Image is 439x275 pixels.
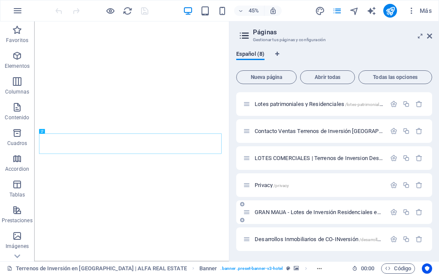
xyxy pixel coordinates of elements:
[236,49,265,61] span: Español (8)
[332,6,342,16] i: Páginas (Ctrl+Alt+S)
[252,209,386,215] div: GRAN MAUA - Lotes de Inversión Residenciales en [GEOGRAPHIC_DATA]
[362,75,428,80] span: Todas las opciones
[415,154,423,162] div: Eliminar
[236,51,432,67] div: Pestañas de idiomas
[390,181,397,189] div: Configuración
[5,63,30,70] p: Elementos
[252,128,386,134] div: Contacto Ventas Terrenos de Inversión [GEOGRAPHIC_DATA]
[403,100,410,108] div: Duplicar
[403,127,410,135] div: Duplicar
[269,7,277,15] i: Al redimensionar, ajustar el nivel de zoom automáticamente para ajustarse al dispositivo elegido.
[415,127,423,135] div: Eliminar
[300,70,355,84] button: Abrir todas
[403,154,410,162] div: Duplicar
[390,236,397,243] div: Configuración
[403,209,410,216] div: Duplicar
[332,6,342,16] button: pages
[390,209,397,216] div: Configuración
[315,6,325,16] i: Diseño (Ctrl+Alt+Y)
[361,263,374,274] span: 00 00
[199,263,217,274] span: Haz clic para seleccionar y doble clic para editar
[381,263,415,274] button: Código
[253,36,415,44] h3: Gestionar tus páginas y configuración
[274,183,289,188] span: /privacy
[407,6,432,15] span: Más
[7,263,187,274] a: Haz clic para cancelar la selección y doble clic para abrir páginas
[415,209,423,216] div: Eliminar
[9,191,25,198] p: Tablas
[6,243,29,250] p: Imágenes
[252,155,386,161] div: LOTES COMERCIALES | Terrenos de Inversion Desarrollos en [GEOGRAPHIC_DATA]
[240,75,293,80] span: Nueva página
[390,154,397,162] div: Configuración
[252,236,386,242] div: Desarrollos Inmobiliarios de CO-INversión/desarrollos-inmobiliarios-de-co-inversion
[286,266,290,271] i: Este elemento es un preajuste personalizable
[415,181,423,189] div: Eliminar
[315,6,325,16] button: design
[366,6,376,16] button: text_generator
[199,263,326,274] nav: breadcrumb
[349,6,359,16] button: navigator
[252,182,386,188] div: Privacy/privacy
[234,6,265,16] button: 45%
[404,4,435,18] button: Más
[5,114,29,121] p: Contenido
[252,101,386,107] div: Lotes patrimoniales y Residenciales/lotes-patrimoniales-y-residenciales
[422,263,432,274] button: Usercentrics
[367,265,368,272] span: :
[253,28,432,36] h2: Páginas
[5,88,30,95] p: Columnas
[236,70,297,84] button: Nueva página
[255,182,289,188] span: Haz clic para abrir la página
[383,4,397,18] button: publish
[345,102,413,107] span: /lotes-patrimoniales-y-residenciales
[304,75,351,80] span: Abrir todas
[390,100,397,108] div: Configuración
[2,217,32,224] p: Prestaciones
[220,263,283,274] span: . banner .preset-banner-v3-hotel
[403,236,410,243] div: Duplicar
[247,6,261,16] h6: 45%
[7,140,27,147] p: Cuadros
[415,100,423,108] div: Eliminar
[415,236,423,243] div: Eliminar
[385,263,411,274] span: Código
[390,127,397,135] div: Configuración
[403,181,410,189] div: Duplicar
[352,263,375,274] h6: Tiempo de la sesión
[255,101,413,107] span: Haz clic para abrir la página
[358,70,432,84] button: Todas las opciones
[122,6,132,16] button: reload
[5,166,29,172] p: Accordion
[294,266,299,271] i: Este elemento contiene un fondo
[6,37,28,44] p: Favoritos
